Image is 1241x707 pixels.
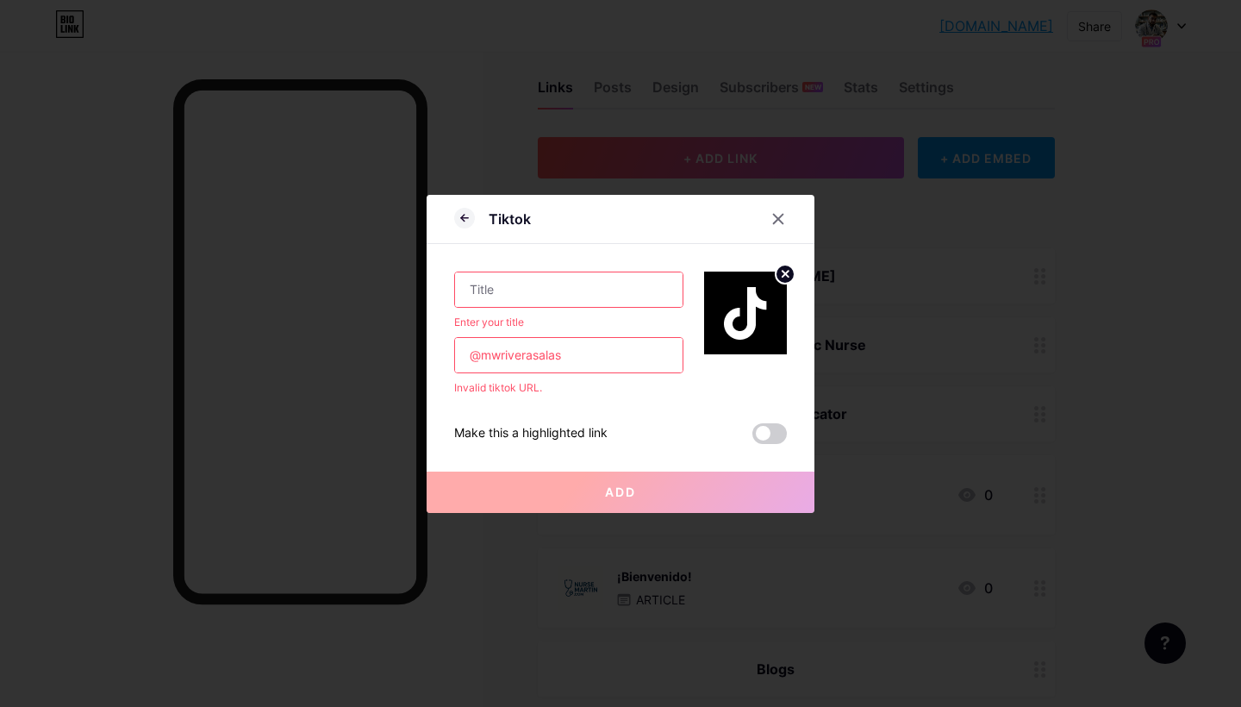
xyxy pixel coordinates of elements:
div: Tiktok [489,209,531,229]
button: Add [427,472,814,513]
img: link_thumbnail [704,272,787,354]
div: Make this a highlighted link [454,423,608,444]
div: Invalid tiktok URL. [454,380,683,396]
span: Add [605,485,636,499]
input: URL [455,338,683,372]
input: Title [455,272,683,307]
div: Enter your title [454,315,683,330]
